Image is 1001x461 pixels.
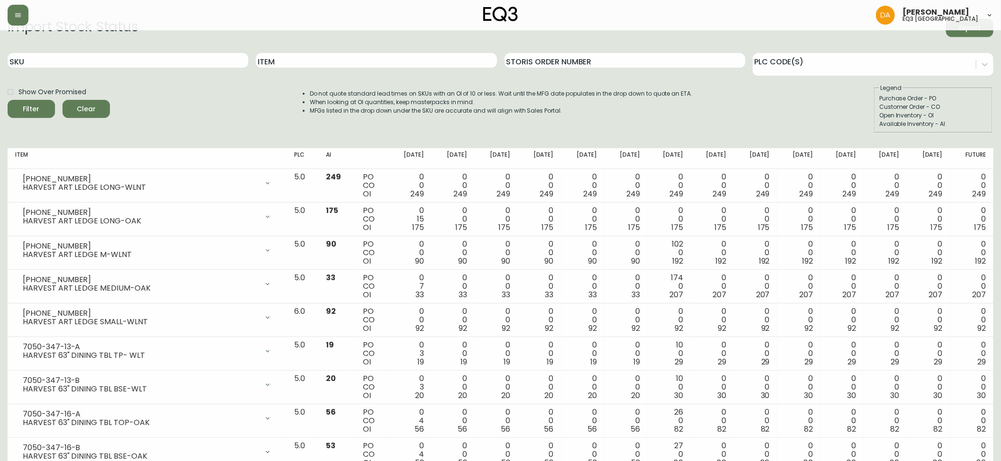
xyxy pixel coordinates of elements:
[326,306,336,317] span: 92
[504,356,510,367] span: 19
[439,408,467,434] div: 0 0
[23,103,40,115] div: Filter
[588,323,597,334] span: 92
[975,256,986,266] span: 192
[889,256,900,266] span: 192
[363,188,371,199] span: OI
[734,148,777,169] th: [DATE]
[844,222,856,233] span: 175
[804,323,813,334] span: 92
[741,341,769,366] div: 0 0
[459,323,467,334] span: 92
[542,222,554,233] span: 175
[287,236,318,270] td: 5.0
[612,206,640,232] div: 0 0
[675,356,683,367] span: 29
[631,256,640,266] span: 90
[310,98,693,106] li: When looking at OI quantities, keep masterpacks in mind.
[15,206,279,227] div: [PHONE_NUMBER]HARVEST ART LEDGE LONG-OAK
[326,407,336,417] span: 56
[326,339,334,350] span: 19
[287,270,318,303] td: 5.0
[525,408,553,434] div: 0 0
[871,240,899,266] div: 0 0
[716,256,727,266] span: 192
[799,188,813,199] span: 249
[761,323,770,334] span: 92
[691,148,734,169] th: [DATE]
[958,240,986,266] div: 0 0
[482,274,510,299] div: 0 0
[785,240,813,266] div: 0 0
[396,173,424,198] div: 0 0
[879,84,902,92] legend: Legend
[415,256,424,266] span: 90
[914,341,942,366] div: 0 0
[785,274,813,299] div: 0 0
[23,418,258,427] div: HARVEST 63" DINING TBL TOP-OAK
[879,111,987,120] div: Open Inventory - OI
[18,87,86,97] span: Show Over Promised
[460,356,467,367] span: 19
[612,374,640,400] div: 0 0
[15,173,279,194] div: [PHONE_NUMBER]HARVEST ART LEDGE LONG-WLNT
[15,341,279,362] div: 7050-347-13-AHARVEST 63" DINING TBL TP- WLT
[23,343,258,351] div: 7050-347-13-A
[888,222,900,233] span: 175
[482,408,510,434] div: 0 0
[590,356,597,367] span: 19
[569,206,597,232] div: 0 0
[741,408,769,434] div: 0 0
[718,390,727,401] span: 30
[761,390,770,401] span: 30
[698,341,726,366] div: 0 0
[23,410,258,418] div: 7050-347-16-A
[545,390,554,401] span: 20
[886,289,900,300] span: 207
[287,337,318,371] td: 5.0
[363,256,371,266] span: OI
[890,390,899,401] span: 30
[363,206,380,232] div: PO CO
[879,94,987,103] div: Purchase Order - PO
[914,374,942,400] div: 0 0
[828,408,856,434] div: 0 0
[23,452,258,461] div: HARVEST 63" DINING TBL BSE-OAK
[363,173,380,198] div: PO CO
[715,222,727,233] span: 175
[828,206,856,232] div: 0 0
[561,148,604,169] th: [DATE]
[459,289,467,300] span: 33
[879,103,987,111] div: Customer Order - CO
[631,323,640,334] span: 92
[525,274,553,299] div: 0 0
[415,390,424,401] span: 20
[15,408,279,429] div: 7050-347-16-AHARVEST 63" DINING TBL TOP-OAK
[287,303,318,337] td: 6.0
[675,323,683,334] span: 92
[458,256,467,266] span: 90
[482,173,510,198] div: 0 0
[439,341,467,366] div: 0 0
[785,307,813,333] div: 0 0
[583,188,597,199] span: 249
[845,256,856,266] span: 192
[974,222,986,233] span: 175
[545,289,554,300] span: 33
[525,206,553,232] div: 0 0
[655,408,683,434] div: 26 0
[287,203,318,236] td: 5.0
[741,307,769,333] div: 0 0
[396,341,424,366] div: 0 3
[525,307,553,333] div: 0 0
[672,256,683,266] span: 192
[396,408,424,434] div: 0 4
[671,222,683,233] span: 175
[655,173,683,198] div: 0 0
[958,374,986,400] div: 0 0
[547,356,554,367] span: 19
[655,307,683,333] div: 0 0
[914,240,942,266] div: 0 0
[8,148,287,169] th: Item
[363,323,371,334] span: OI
